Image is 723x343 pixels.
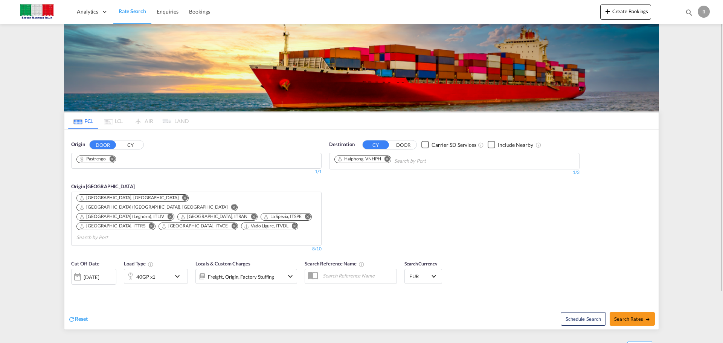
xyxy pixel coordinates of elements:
[380,156,391,163] button: Remove
[180,213,248,220] div: Ravenna, ITRAN
[11,3,62,20] img: 51022700b14f11efa3148557e262d94e.jpg
[64,24,659,111] img: LCL+%26+FCL+BACKGROUND.png
[226,223,238,230] button: Remove
[79,156,107,162] div: Press delete to remove this chip.
[300,213,311,221] button: Remove
[488,141,533,149] md-checkbox: Checkbox No Ink
[119,8,146,14] span: Rate Search
[208,271,274,282] div: Freight Origin Factory Stuffing
[614,316,650,322] span: Search Rates
[195,269,297,284] div: Freight Origin Factory Stuffingicon-chevron-down
[421,141,476,149] md-checkbox: Checkbox No Ink
[498,141,533,149] div: Include Nearby
[68,315,88,323] div: icon-refreshReset
[173,272,186,281] md-icon: icon-chevron-down
[305,261,365,267] span: Search Reference Name
[71,141,85,148] span: Origin
[286,272,295,281] md-icon: icon-chevron-down
[287,223,298,230] button: Remove
[337,156,381,162] div: Haiphong, VNHPH
[71,261,99,267] span: Cut Off Date
[163,213,174,221] button: Remove
[409,271,438,282] md-select: Select Currency: € EUREuro
[363,140,389,149] button: CY
[76,232,148,244] input: Search by Port
[148,261,154,267] md-icon: icon-information-outline
[64,130,659,329] div: OriginDOOR CY Chips container. Use arrow keys to select chips.1/1Origin [GEOGRAPHIC_DATA] Chips c...
[195,261,250,267] span: Locals & Custom Charges
[68,113,189,129] md-pagination-wrapper: Use the left and right arrow keys to navigate between tabs
[79,223,147,229] div: Press delete to remove this chip.
[136,271,156,282] div: 40GP x1
[71,169,322,175] div: 1/1
[404,261,437,267] span: Search Currency
[177,195,188,202] button: Remove
[409,273,430,280] span: EUR
[329,169,580,176] div: 1/3
[79,213,164,220] div: Livorno (Leghorn), ITLIV
[161,223,228,229] div: Venezia, ITVCE
[698,6,710,18] div: R
[124,269,188,284] div: 40GP x1icon-chevron-down
[79,223,145,229] div: Trieste, ITTRS
[84,274,99,280] div: [DATE]
[75,192,317,244] md-chips-wrap: Chips container. Use arrow keys to select chips.
[71,269,116,285] div: [DATE]
[333,153,469,167] md-chips-wrap: Chips container. Use arrow keys to select chips.
[79,204,229,210] div: Press delete to remove this chip.
[312,246,322,252] div: 8/10
[90,140,116,149] button: DOOR
[157,8,178,15] span: Enquiries
[104,156,116,163] button: Remove
[75,153,122,166] md-chips-wrap: Chips container. Use arrow keys to select chips.
[79,204,227,210] div: Genova (Genoa), ITGOA
[79,195,180,201] div: Press delete to remove this chip.
[432,141,476,149] div: Carrier SD Services
[68,316,75,323] md-icon: icon-refresh
[79,156,106,162] div: Pastrengo
[189,8,210,15] span: Bookings
[685,8,693,17] md-icon: icon-magnify
[124,261,154,267] span: Load Type
[244,223,290,229] div: Press delete to remove this chip.
[645,317,650,322] md-icon: icon-arrow-right
[319,270,397,281] input: Search Reference Name
[561,312,606,326] button: Note: By default Schedule search will only considerorigin ports, destination ports and cut off da...
[79,195,178,201] div: Ancona, ITAOI
[478,142,484,148] md-icon: Unchecked: Search for CY (Container Yard) services for all selected carriers.Checked : Search for...
[329,141,355,148] span: Destination
[390,140,416,149] button: DOOR
[226,204,237,212] button: Remove
[71,183,135,189] span: Origin [GEOGRAPHIC_DATA]
[685,8,693,20] div: icon-magnify
[337,156,383,162] div: Press delete to remove this chip.
[180,213,249,220] div: Press delete to remove this chip.
[263,213,301,220] div: La Spezia, ITSPE
[263,213,303,220] div: Press delete to remove this chip.
[394,155,466,167] input: Chips input.
[600,5,651,20] button: icon-plus 400-fgCreate Bookings
[535,142,541,148] md-icon: Unchecked: Ignores neighbouring ports when fetching rates.Checked : Includes neighbouring ports w...
[244,223,288,229] div: Vado Ligure, ITVDL
[161,223,230,229] div: Press delete to remove this chip.
[79,213,166,220] div: Press delete to remove this chip.
[75,316,88,322] span: Reset
[144,223,155,230] button: Remove
[246,213,257,221] button: Remove
[603,7,612,16] md-icon: icon-plus 400-fg
[358,261,365,267] md-icon: Your search will be saved by the below given name
[117,140,143,149] button: CY
[610,312,655,326] button: Search Ratesicon-arrow-right
[77,8,98,15] span: Analytics
[68,113,98,129] md-tab-item: FCL
[71,284,77,294] md-datepicker: Select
